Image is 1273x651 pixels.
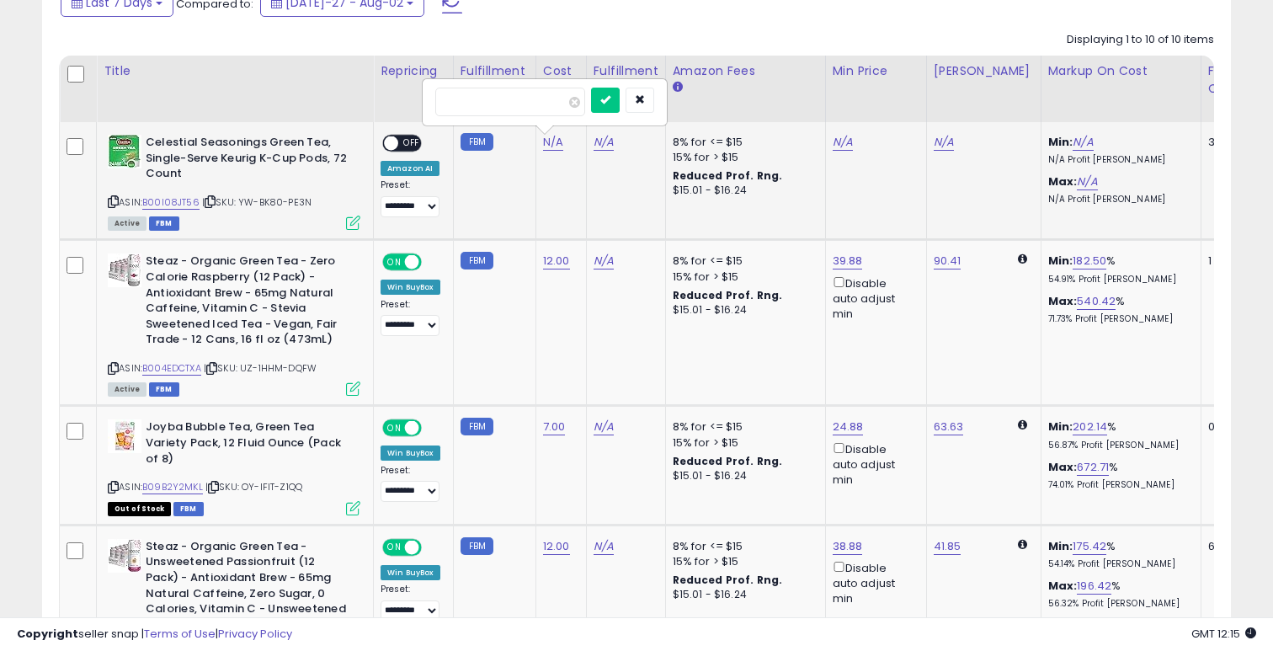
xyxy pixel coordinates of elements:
[108,382,146,397] span: All listings currently available for purchase on Amazon
[381,565,440,580] div: Win BuyBox
[594,134,614,151] a: N/A
[934,538,961,555] a: 41.85
[673,62,818,80] div: Amazon Fees
[1048,459,1078,475] b: Max:
[673,435,812,451] div: 15% for > $15
[149,382,179,397] span: FBM
[673,588,812,602] div: $15.01 - $16.24
[673,184,812,198] div: $15.01 - $16.24
[673,454,783,468] b: Reduced Prof. Rng.
[419,421,446,435] span: OFF
[104,62,366,80] div: Title
[543,62,579,80] div: Cost
[108,216,146,231] span: All listings currently available for purchase on Amazon
[543,419,566,435] a: 7.00
[1048,539,1188,570] div: %
[673,80,683,95] small: Amazon Fees.
[833,253,863,269] a: 39.88
[673,135,812,150] div: 8% for <= $15
[1048,62,1194,80] div: Markup on Cost
[543,253,570,269] a: 12.00
[673,269,812,285] div: 15% for > $15
[108,502,171,516] span: All listings that are currently out of stock and unavailable for purchase on Amazon
[1048,440,1188,451] p: 56.87% Profit [PERSON_NAME]
[381,179,440,217] div: Preset:
[108,135,141,168] img: 51muERiUEpL._SL40_.jpg
[673,150,812,165] div: 15% for > $15
[381,584,440,622] div: Preset:
[381,62,446,80] div: Repricing
[833,419,864,435] a: 24.88
[1041,56,1201,122] th: The percentage added to the cost of goods (COGS) that forms the calculator for Min & Max prices.
[673,554,812,569] div: 15% for > $15
[381,161,439,176] div: Amazon AI
[17,626,78,642] strong: Copyright
[1048,274,1188,285] p: 54.91% Profit [PERSON_NAME]
[1048,538,1073,554] b: Min:
[1048,578,1078,594] b: Max:
[594,419,614,435] a: N/A
[218,626,292,642] a: Privacy Policy
[833,440,913,488] div: Disable auto adjust min
[1048,419,1073,435] b: Min:
[673,288,783,302] b: Reduced Prof. Rng.
[1073,538,1106,555] a: 175.42
[144,626,216,642] a: Terms of Use
[1048,479,1188,491] p: 74.01% Profit [PERSON_NAME]
[1048,598,1188,610] p: 56.32% Profit [PERSON_NAME]
[1077,173,1097,190] a: N/A
[1077,578,1111,595] a: 196.42
[673,573,783,587] b: Reduced Prof. Rng.
[934,419,964,435] a: 63.63
[594,538,614,555] a: N/A
[384,255,405,269] span: ON
[1208,62,1266,98] div: Fulfillable Quantity
[146,135,350,186] b: Celestial Seasonings Green Tea, Single-Serve Keurig K-Cup Pods, 72 Count
[108,253,141,287] img: 51yLLvaIx1L._SL40_.jpg
[1048,194,1188,205] p: N/A Profit [PERSON_NAME]
[384,421,405,435] span: ON
[1048,460,1188,491] div: %
[1048,253,1188,285] div: %
[543,134,563,151] a: N/A
[173,502,204,516] span: FBM
[381,446,440,461] div: Win BuyBox
[1048,579,1188,610] div: %
[142,361,201,376] a: B004EDCTXA
[108,253,360,394] div: ASIN:
[108,539,141,573] img: 51WMGTiu36L._SL40_.jpg
[1191,626,1256,642] span: 2025-08-16 12:15 GMT
[146,253,350,351] b: Steaz - Organic Green Tea - Zero Calorie Raspberry (12 Pack) - Antioxidant Brew - 65mg Natural Ca...
[1048,558,1188,570] p: 54.14% Profit [PERSON_NAME]
[1208,419,1260,435] div: 0
[833,558,913,607] div: Disable auto adjust min
[142,480,203,494] a: B09B2Y2MKL
[142,195,200,210] a: B00I08JT56
[673,253,812,269] div: 8% for <= $15
[1048,154,1188,166] p: N/A Profit [PERSON_NAME]
[381,280,440,295] div: Win BuyBox
[833,538,863,555] a: 38.88
[461,252,493,269] small: FBM
[146,419,350,471] b: Joyba Bubble Tea, Green Tea Variety Pack, 12 Fluid Ounce (Pack of 8)
[461,133,493,151] small: FBM
[1048,173,1078,189] b: Max:
[461,537,493,555] small: FBM
[1048,313,1188,325] p: 71.73% Profit [PERSON_NAME]
[1073,419,1107,435] a: 202.14
[1073,134,1093,151] a: N/A
[419,540,446,554] span: OFF
[461,418,493,435] small: FBM
[833,274,913,323] div: Disable auto adjust min
[384,540,405,554] span: ON
[398,136,425,151] span: OFF
[673,539,812,554] div: 8% for <= $15
[934,134,954,151] a: N/A
[934,62,1034,80] div: [PERSON_NAME]
[594,62,658,98] div: Fulfillment Cost
[202,195,312,209] span: | SKU: YW-BK80-PE3N
[1208,253,1260,269] div: 1
[1048,419,1188,451] div: %
[108,135,360,228] div: ASIN:
[1077,459,1109,476] a: 672.71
